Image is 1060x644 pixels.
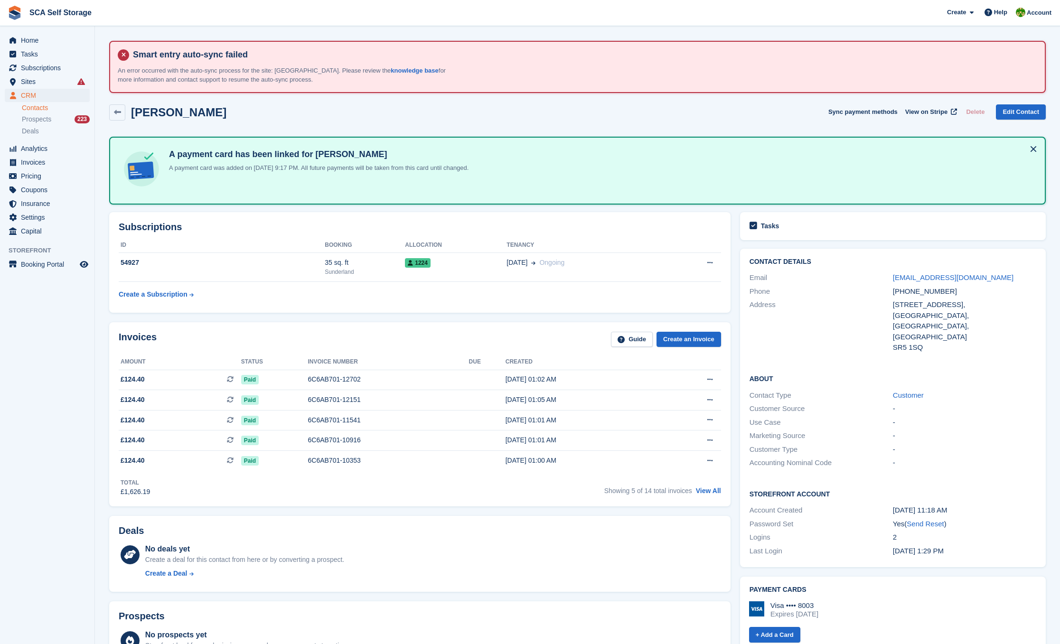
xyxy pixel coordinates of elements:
[893,273,1013,281] a: [EMAIL_ADDRESS][DOMAIN_NAME]
[121,487,150,497] div: £1,626.19
[5,75,90,88] a: menu
[121,456,145,466] span: £124.40
[761,222,779,230] h2: Tasks
[5,211,90,224] a: menu
[22,115,51,124] span: Prospects
[21,169,78,183] span: Pricing
[21,211,78,224] span: Settings
[5,61,90,75] a: menu
[750,403,893,414] div: Customer Source
[5,183,90,196] a: menu
[506,374,660,384] div: [DATE] 01:02 AM
[21,224,78,238] span: Capital
[21,89,78,102] span: CRM
[506,415,660,425] div: [DATE] 01:01 AM
[122,149,161,189] img: card-linked-ebf98d0992dc2aeb22e95c0e3c79077019eb2392cfd83c6a337811c24bc77127.svg
[119,611,165,622] h2: Prospects
[893,391,924,399] a: Customer
[121,478,150,487] div: Total
[750,286,893,297] div: Phone
[770,601,818,610] div: Visa •••• 8003
[21,197,78,210] span: Insurance
[749,601,764,616] img: Visa Logo
[750,489,1036,498] h2: Storefront Account
[828,104,898,120] button: Sync payment methods
[506,456,660,466] div: [DATE] 01:00 AM
[241,355,308,370] th: Status
[308,355,469,370] th: Invoice number
[121,374,145,384] span: £124.40
[750,390,893,401] div: Contact Type
[750,258,1036,266] h2: Contact Details
[121,435,145,445] span: £124.40
[5,34,90,47] a: menu
[893,417,1036,428] div: -
[119,286,194,303] a: Create a Subscription
[5,224,90,238] a: menu
[750,532,893,543] div: Logins
[145,629,348,641] div: No prospects yet
[750,430,893,441] div: Marketing Source
[119,289,188,299] div: Create a Subscription
[165,149,469,160] h4: A payment card has been linked for [PERSON_NAME]
[962,104,988,120] button: Delete
[5,156,90,169] a: menu
[21,61,78,75] span: Subscriptions
[119,222,721,233] h2: Subscriptions
[770,610,818,618] div: Expires [DATE]
[604,487,692,495] span: Showing 5 of 14 total invoices
[308,374,469,384] div: 6C6AB701-12702
[506,355,660,370] th: Created
[241,436,259,445] span: Paid
[21,75,78,88] span: Sites
[750,457,893,468] div: Accounting Nominal Code
[9,246,94,255] span: Storefront
[145,543,344,555] div: No deals yet
[5,47,90,61] a: menu
[893,332,1036,343] div: [GEOGRAPHIC_DATA]
[5,197,90,210] a: menu
[1016,8,1025,17] img: Sam Chapman
[145,569,344,579] a: Create a Deal
[121,415,145,425] span: £124.40
[22,103,90,112] a: Contacts
[893,403,1036,414] div: -
[901,104,959,120] a: View on Stripe
[119,525,144,536] h2: Deals
[994,8,1007,17] span: Help
[749,627,800,643] a: + Add a Card
[121,395,145,405] span: £124.40
[506,395,660,405] div: [DATE] 01:05 AM
[21,34,78,47] span: Home
[947,8,966,17] span: Create
[21,156,78,169] span: Invoices
[893,430,1036,441] div: -
[325,258,405,268] div: 35 sq. ft
[77,78,85,85] i: Smart entry sync failures have occurred
[507,238,666,253] th: Tenancy
[469,355,506,370] th: Due
[750,299,893,353] div: Address
[750,444,893,455] div: Customer Type
[893,547,944,555] time: 2024-09-29 12:29:59 UTC
[893,310,1036,332] div: [GEOGRAPHIC_DATA], [GEOGRAPHIC_DATA],
[78,259,90,270] a: Preview store
[119,355,241,370] th: Amount
[750,546,893,557] div: Last Login
[696,487,721,495] a: View All
[325,238,405,253] th: Booking
[21,258,78,271] span: Booking Portal
[75,115,90,123] div: 223
[145,555,344,565] div: Create a deal for this contact from here or by converting a prospect.
[22,126,90,136] a: Deals
[118,66,450,84] p: An error occurred with the auto-sync process for the site: [GEOGRAPHIC_DATA]. Please review the f...
[391,67,438,74] a: knowledge base
[308,456,469,466] div: 6C6AB701-10353
[905,107,947,117] span: View on Stripe
[893,532,1036,543] div: 2
[506,435,660,445] div: [DATE] 01:01 AM
[750,373,1036,383] h2: About
[119,332,157,347] h2: Invoices
[5,169,90,183] a: menu
[145,569,188,579] div: Create a Deal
